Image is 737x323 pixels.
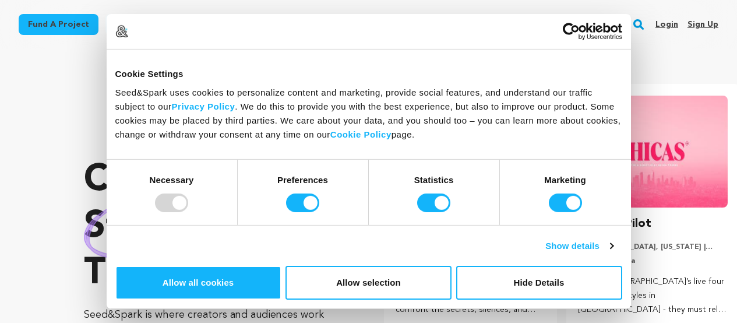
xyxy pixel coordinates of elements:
[150,174,194,184] strong: Necessary
[172,101,235,111] a: Privacy Policy
[84,196,207,259] img: hand sketched image
[578,257,728,266] p: Comedy, Drama
[544,174,586,184] strong: Marketing
[578,275,728,317] p: Four [DEMOGRAPHIC_DATA]’s live four different lifestyles in [GEOGRAPHIC_DATA] - they must rely on...
[115,67,622,81] div: Cookie Settings
[277,174,328,184] strong: Preferences
[456,266,622,300] button: Hide Details
[655,15,678,34] a: Login
[19,14,98,35] a: Fund a project
[84,157,337,297] p: Crowdfunding that .
[330,129,392,139] a: Cookie Policy
[687,15,718,34] a: Sign up
[115,25,128,38] img: logo
[578,243,728,252] p: [GEOGRAPHIC_DATA], [US_STATE] | Series
[115,85,622,141] div: Seed&Spark uses cookies to personalize content and marketing, provide social features, and unders...
[520,23,622,40] a: Usercentrics Cookiebot - opens in a new window
[578,96,728,208] img: CHICAS Pilot image
[115,266,281,300] button: Allow all cookies
[545,239,613,253] a: Show details
[414,174,454,184] strong: Statistics
[285,266,452,300] button: Allow selection
[105,14,188,35] a: Start a project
